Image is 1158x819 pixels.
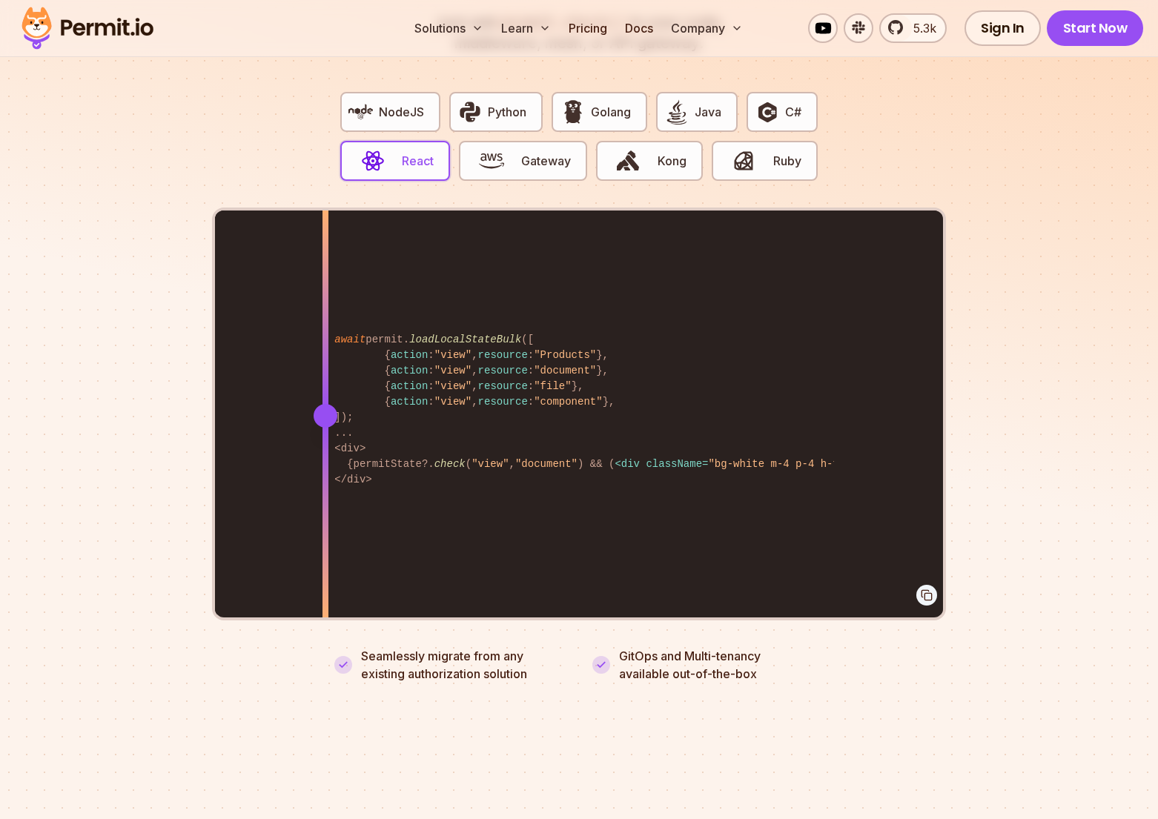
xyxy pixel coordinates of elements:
span: Ruby [773,152,801,170]
span: NodeJS [379,103,424,121]
a: Sign In [965,10,1041,46]
code: permit. ([ { : , : }, { : , : }, { : , : }, { : , : }, ]); ... <div> {permitState?. ( , ) && ( )}... [324,320,833,500]
img: C# [755,99,780,125]
img: NodeJS [348,99,374,125]
img: Ruby [731,148,756,173]
span: "view" [434,365,472,377]
img: Gateway [479,148,504,173]
span: React [402,152,434,170]
span: "file" [534,380,571,392]
span: await [334,334,365,345]
a: Pricing [563,13,613,43]
img: Permit logo [15,3,160,53]
span: loadLocalStateBulk [409,334,521,345]
span: "bg-white m-4 p-4 h-full" [708,458,864,470]
span: action [391,349,428,361]
span: "view" [472,458,509,470]
span: action [391,380,428,392]
a: Start Now [1047,10,1144,46]
a: Docs [619,13,659,43]
span: "document" [534,365,596,377]
span: Kong [658,152,686,170]
img: Python [457,99,483,125]
button: Learn [495,13,557,43]
span: div [621,458,640,470]
span: resource [478,396,528,408]
span: Golang [591,103,631,121]
span: Gateway [521,152,571,170]
span: Python [488,103,526,121]
span: className [646,458,702,470]
span: "component" [534,396,602,408]
span: Java [695,103,721,121]
span: resource [478,365,528,377]
span: < = > [615,458,870,470]
span: "Products" [534,349,596,361]
button: Company [665,13,749,43]
span: "view" [434,396,472,408]
button: Solutions [408,13,489,43]
span: "view" [434,349,472,361]
img: Golang [560,99,586,125]
a: 5.3k [879,13,947,43]
span: C# [785,103,801,121]
span: resource [478,349,528,361]
span: "document" [515,458,578,470]
span: "view" [434,380,472,392]
p: Seamlessly migrate from any existing authorization solution [361,647,566,683]
span: action [391,396,428,408]
span: check [434,458,466,470]
p: GitOps and Multi-tenancy available out-of-the-box [619,647,761,683]
img: Java [664,99,689,125]
span: 5.3k [904,19,936,37]
span: Document [615,458,957,470]
img: Kong [615,148,641,173]
span: action [391,365,428,377]
img: React [360,148,386,173]
span: resource [478,380,528,392]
